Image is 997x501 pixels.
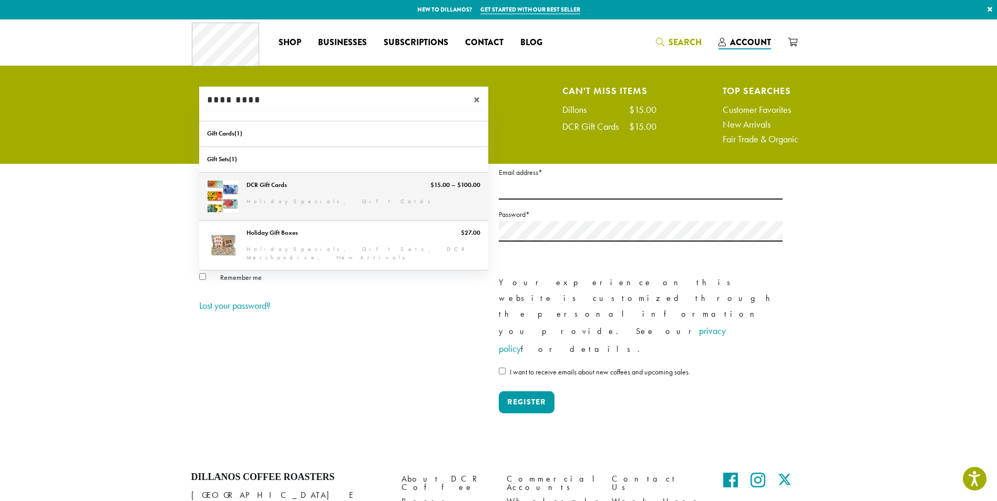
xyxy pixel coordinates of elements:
span: Blog [520,36,542,49]
a: privacy policy [499,325,726,354]
a: Customer Favorites [723,105,798,114]
span: Account [730,36,771,48]
span: Contact [465,36,503,49]
label: Email address [499,166,783,179]
h4: Top Searches [723,87,798,95]
span: Shop [279,36,301,49]
a: About DCR Coffee [402,472,491,494]
h4: Dillanos Coffee Roasters [191,472,386,483]
a: Commercial Accounts [507,472,596,494]
div: $15.00 [629,105,656,114]
a: Fair Trade & Organic [723,134,798,144]
span: Subscriptions [384,36,448,49]
a: Shop [270,34,310,51]
div: Dillons [562,105,597,114]
p: Your experience on this website is customized through the personal information you provide. See o... [499,275,783,358]
a: New Arrivals [723,120,798,129]
span: Search [669,36,702,48]
a: Lost your password? [199,299,271,311]
input: I want to receive emails about new coffees and upcoming sales. [499,368,506,374]
span: Remember me [220,273,262,282]
span: I want to receive emails about new coffees and upcoming sales. [510,367,690,377]
a: Get started with our best seller [480,5,580,14]
label: Password [499,208,783,221]
a: Search [647,34,710,51]
div: DCR Gift Cards [562,122,629,131]
button: Register [499,391,554,413]
span: × [474,93,488,106]
span: Businesses [318,36,367,49]
a: Contact Us [612,472,701,494]
div: $15.00 [629,122,656,131]
h4: Can't Miss Items [562,87,656,95]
